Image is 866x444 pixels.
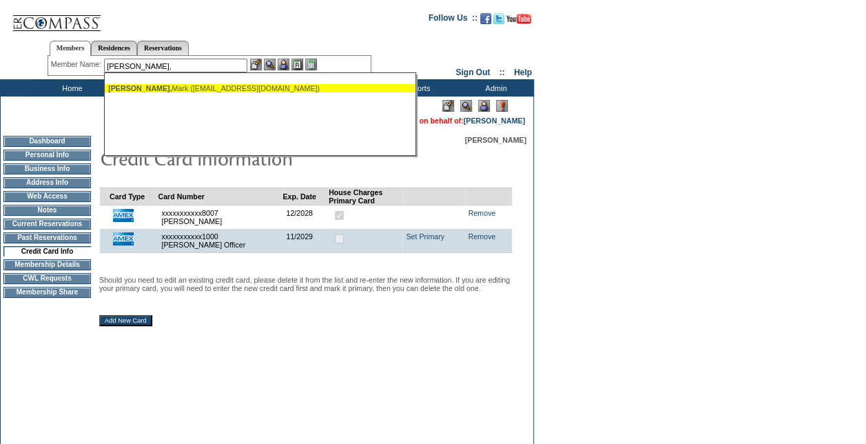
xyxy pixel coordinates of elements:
td: Web Access [3,191,91,202]
img: Follow us on Twitter [493,13,504,24]
td: Credit Card Info [3,246,91,256]
p: Should you need to edit an existing credit card, please delete it from the list and re-enter the ... [99,276,513,292]
td: Home [31,79,110,97]
div: Member Name: [51,59,104,70]
div: Mark ([EMAIL_ADDRESS][DOMAIN_NAME]) [108,84,411,92]
img: Log Concern/Member Elevation [496,100,508,112]
td: CWL Requests [3,273,91,284]
a: Sign Out [455,68,490,77]
a: Residences [91,41,137,55]
td: Exp. Date [282,188,329,205]
span: :: [499,68,505,77]
span: [PERSON_NAME], [108,84,172,92]
img: pgTtlCreditCardInfo.gif [100,144,375,172]
a: Remove [468,232,496,241]
td: xxxxxxxxxxx8007 [PERSON_NAME] [158,205,282,229]
a: Subscribe to our YouTube Channel [506,17,531,26]
td: Business Info [3,163,91,174]
a: [PERSON_NAME] [464,117,525,125]
td: xxxxxxxxxxx1000 [PERSON_NAME] Officer [158,229,282,253]
img: View Mode [460,100,472,112]
a: Follow us on Twitter [493,17,504,26]
img: Subscribe to our YouTube Channel [506,14,531,24]
td: Current Reservations [3,219,91,230]
td: Notes [3,205,91,216]
img: Compass Home [12,3,101,32]
td: 12/2028 [282,205,329,229]
td: Follow Us :: [429,12,477,28]
a: Become our fan on Facebook [480,17,491,26]
td: Address Info [3,177,91,188]
input: Add New Card [99,315,152,326]
img: icon_cc_amex.gif [113,232,134,245]
td: Dashboard [3,136,91,147]
td: House Charges Primary Card [329,188,402,205]
td: Admin [455,79,534,97]
a: Set Primary [406,232,444,241]
a: Reservations [137,41,189,55]
td: Personal Info [3,150,91,161]
img: Impersonate [278,59,289,70]
img: Impersonate [478,100,490,112]
a: Members [50,41,92,56]
td: Past Reservations [3,232,91,243]
a: Help [514,68,532,77]
a: Remove [468,209,496,217]
td: Membership Details [3,259,91,270]
span: [PERSON_NAME] [465,136,526,144]
span: You are acting on behalf of: [367,117,525,125]
img: Become our fan on Facebook [480,13,491,24]
img: Reservations [291,59,303,70]
td: Card Number [158,188,282,205]
img: Edit Mode [442,100,454,112]
td: Membership Share [3,287,91,298]
td: Card Type [110,188,158,205]
td: 11/2029 [282,229,329,253]
img: b_calculator.gif [305,59,317,70]
img: View [264,59,276,70]
img: icon_cc_amex.gif [113,209,134,222]
img: b_edit.gif [250,59,262,70]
